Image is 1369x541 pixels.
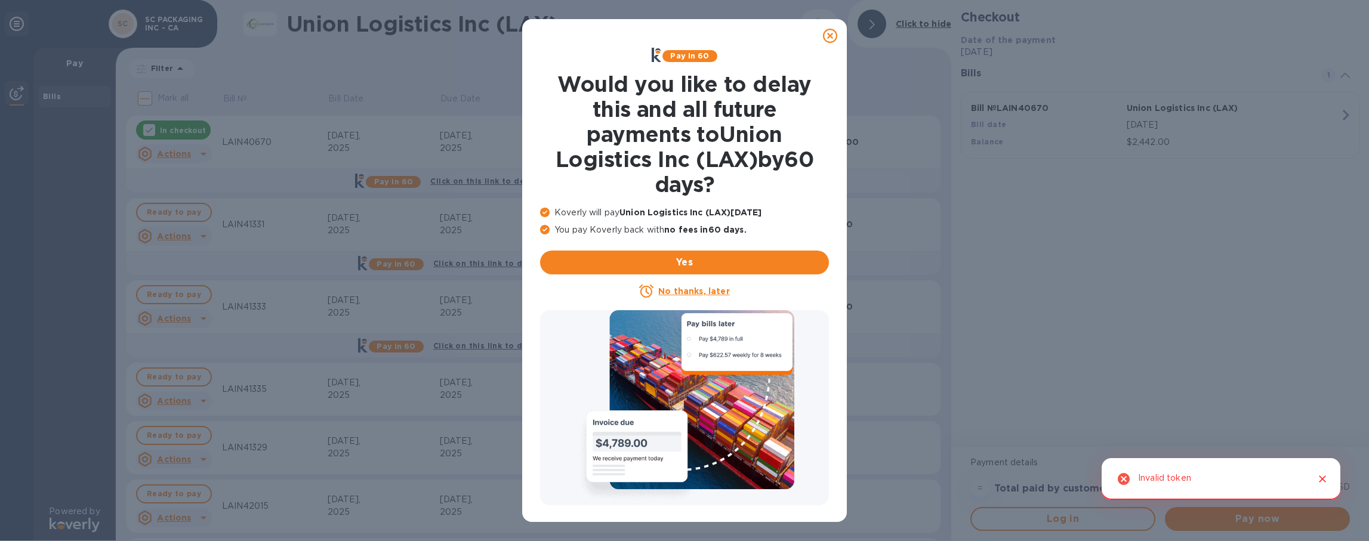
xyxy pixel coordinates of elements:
[540,251,829,274] button: Yes
[540,72,829,197] h1: Would you like to delay this and all future payments to Union Logistics Inc (LAX) by 60 days ?
[540,224,829,236] p: You pay Koverly back with
[658,286,729,296] u: No thanks, later
[1315,471,1330,487] button: Close
[664,225,746,234] b: no fees in 60 days .
[1138,468,1191,490] div: Invalid token
[619,208,761,217] b: Union Logistics Inc (LAX) [DATE]
[670,51,709,60] b: Pay in 60
[540,206,829,219] p: Koverly will pay
[550,255,819,270] span: Yes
